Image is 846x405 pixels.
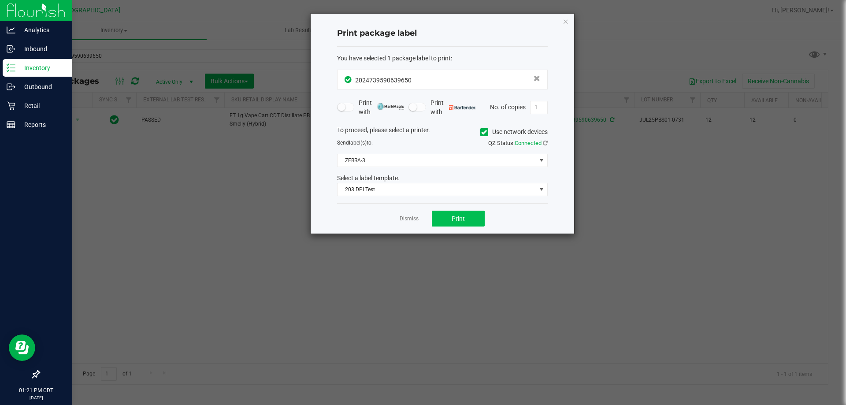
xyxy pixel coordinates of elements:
span: Print with [359,98,404,117]
span: Print [452,215,465,222]
span: QZ Status: [488,140,548,146]
span: ZEBRA-3 [338,154,536,167]
img: mark_magic_cybra.png [377,103,404,110]
p: [DATE] [4,394,68,401]
span: In Sync [345,75,353,84]
span: No. of copies [490,103,526,110]
p: Analytics [15,25,68,35]
span: Print with [430,98,476,117]
span: label(s) [349,140,367,146]
span: Connected [515,140,542,146]
p: Outbound [15,82,68,92]
p: Inventory [15,63,68,73]
span: Send to: [337,140,373,146]
div: : [337,54,548,63]
iframe: Resource center [9,334,35,361]
img: bartender.png [449,105,476,110]
inline-svg: Inbound [7,45,15,53]
label: Use network devices [480,127,548,137]
inline-svg: Analytics [7,26,15,34]
h4: Print package label [337,28,548,39]
inline-svg: Outbound [7,82,15,91]
p: Inbound [15,44,68,54]
span: 203 DPI Test [338,183,536,196]
p: 01:21 PM CDT [4,386,68,394]
p: Reports [15,119,68,130]
inline-svg: Inventory [7,63,15,72]
span: 2024739590639650 [355,77,412,84]
div: Select a label template. [330,174,554,183]
div: To proceed, please select a printer. [330,126,554,139]
inline-svg: Retail [7,101,15,110]
span: You have selected 1 package label to print [337,55,451,62]
button: Print [432,211,485,227]
p: Retail [15,100,68,111]
inline-svg: Reports [7,120,15,129]
a: Dismiss [400,215,419,223]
